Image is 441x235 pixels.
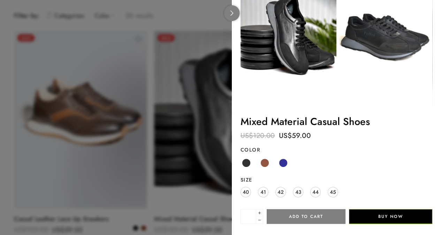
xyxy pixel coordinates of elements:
button: Buy Now [349,209,432,224]
span: 42 [277,187,284,197]
span: US$ [279,131,292,141]
input: Product quantity [241,209,256,224]
span: 41 [260,187,266,197]
a: 41 [258,187,268,197]
label: Size [241,176,432,183]
label: Color [241,146,432,153]
a: 44 [310,187,321,197]
a: 40 [241,187,251,197]
span: 45 [330,187,336,197]
span: 43 [295,187,301,197]
a: 42 [275,187,286,197]
span: US$ [241,131,253,141]
bdi: 120.00 [241,131,275,141]
button: Add to cart [267,209,345,224]
a: Mixed Material Casual Shoes [241,114,370,129]
span: 40 [243,187,249,197]
span: 44 [312,187,319,197]
a: 45 [328,187,338,197]
bdi: 59.00 [279,131,311,141]
a: 43 [293,187,303,197]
